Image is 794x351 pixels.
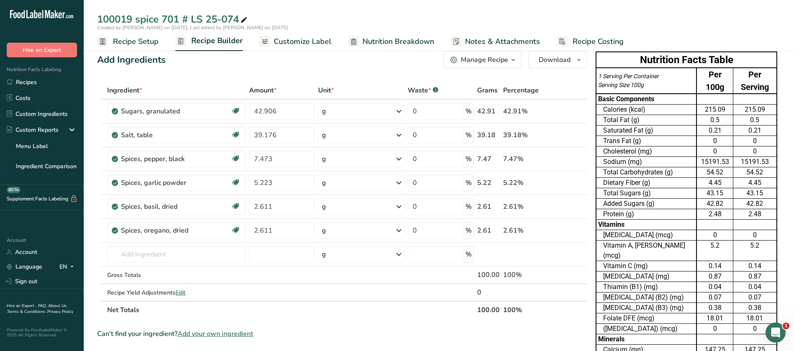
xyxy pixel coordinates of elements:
th: Nutrition Facts Table [596,52,777,68]
div: Spices, garlic powder [121,178,226,188]
div: 0 [699,146,731,156]
span: Serving Size [598,82,629,88]
div: 0.07 [699,292,731,302]
span: Amount [249,85,277,95]
div: g [322,202,326,212]
span: 1 [783,323,789,329]
td: [MEDICAL_DATA] (mcg) [596,230,696,241]
td: Trans Fat (g) [596,136,696,146]
span: 100g [630,82,644,88]
div: 15191.53 [735,157,775,167]
th: 100% [501,301,549,318]
a: Recipe Costing [557,32,624,51]
div: 0.04 [699,282,731,292]
div: 54.52 [735,167,775,177]
div: 0.38 [699,303,731,313]
div: 2.48 [735,209,775,219]
div: 0 [735,324,775,334]
div: g [322,154,326,164]
div: 4.45 [735,178,775,188]
a: Recipe Setup [97,32,159,51]
div: g [322,106,326,116]
input: Add Ingredient [107,246,246,263]
div: g [322,178,326,188]
td: Per 100g [696,68,733,94]
span: Customize Label [274,36,331,47]
div: Spices, basil, dried [121,202,226,212]
div: 4.45 [699,178,731,188]
th: 100.00 [475,301,501,318]
div: g [322,249,326,259]
div: 0.38 [735,303,775,313]
td: [MEDICAL_DATA] (B3) (mg) [596,303,696,313]
div: 1 Serving Per Container [598,72,694,81]
td: [MEDICAL_DATA] (mg) [596,272,696,282]
span: Recipe Builder [191,35,243,46]
span: Recipe Costing [573,36,624,47]
div: 215.09 [699,105,731,115]
iframe: Intercom live chat [766,323,786,343]
div: 0.87 [735,272,775,282]
a: Recipe Builder [175,31,243,51]
span: Download [539,55,570,65]
div: 5.22 [477,178,500,188]
div: 0.21 [735,126,775,136]
a: FAQ . [38,303,48,309]
th: Net Totals [105,301,475,318]
td: Dietary Fiber (g) [596,178,696,188]
div: 0.5 [699,115,731,125]
div: 2.61 [477,202,500,212]
div: 42.82 [735,199,775,209]
div: Add Ingredients [97,53,166,67]
div: 42.91% [503,106,547,116]
div: 0 [699,324,731,334]
div: 0.5 [735,115,775,125]
span: Add your own ingredient [177,329,253,339]
div: 0 [699,136,731,146]
div: g [322,130,326,140]
a: Terms & Conditions . [7,309,47,315]
div: 0.14 [735,261,775,271]
span: Recipe Setup [113,36,159,47]
div: g [322,225,326,236]
div: 100% [503,270,547,280]
div: 2.61 [477,225,500,236]
td: Sodium (mg) [596,157,696,167]
div: 43.15 [699,188,731,198]
span: Unit [318,85,334,95]
div: Recipe Yield Adjustments [107,288,246,297]
span: Edit [175,289,185,297]
div: 215.09 [735,105,775,115]
a: Nutrition Breakdown [348,32,434,51]
div: 0.04 [735,282,775,292]
td: Total Fat (g) [596,115,696,126]
div: 0.14 [699,261,731,271]
div: EN [59,262,77,272]
td: Vitamin C (mg) [596,261,696,272]
div: 7.47 [477,154,500,164]
td: [MEDICAL_DATA] (B2) (mg) [596,292,696,303]
div: 0.07 [735,292,775,302]
td: Added Sugars (g) [596,199,696,209]
div: 39.18% [503,130,547,140]
div: Can't find your ingredient? [97,329,587,339]
div: Spices, oregano, dried [121,225,226,236]
div: Manage Recipe [461,55,508,65]
div: Spices, pepper, black [121,154,226,164]
td: Minerals [596,334,696,345]
div: 2.48 [699,209,731,219]
button: Download [528,51,587,68]
span: Notes & Attachments [465,36,540,47]
span: Ingredient [107,85,142,95]
td: Total Sugars (g) [596,188,696,199]
a: Notes & Attachments [451,32,540,51]
div: 42.82 [699,199,731,209]
div: 2.61% [503,225,547,236]
td: Saturated Fat (g) [596,126,696,136]
div: 100.00 [477,270,500,280]
td: Vitamins [596,220,696,230]
div: 2.61% [503,202,547,212]
div: 0.21 [699,126,731,136]
div: 5.22% [503,178,547,188]
div: Custom Reports [7,126,59,134]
